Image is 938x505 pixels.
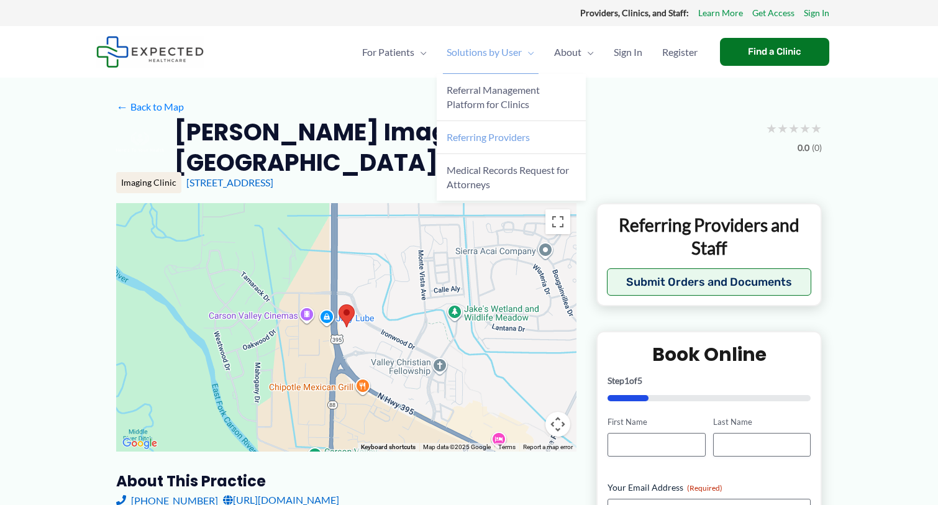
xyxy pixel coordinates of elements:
[545,209,570,234] button: Toggle fullscreen view
[119,435,160,452] img: Google
[637,375,642,386] span: 5
[116,98,184,116] a: ←Back to Map
[687,483,722,493] span: (Required)
[361,443,416,452] button: Keyboard shortcuts
[608,342,811,366] h2: Book Online
[581,30,594,74] span: Menu Toggle
[607,214,811,259] p: Referring Providers and Staff
[614,30,642,74] span: Sign In
[119,435,160,452] a: Open this area in Google Maps (opens a new window)
[662,30,698,74] span: Register
[608,376,811,385] p: Step of
[116,172,181,193] div: Imaging Clinic
[713,416,811,428] label: Last Name
[352,30,437,74] a: For PatientsMenu Toggle
[498,444,516,450] a: Terms (opens in new tab)
[423,444,491,450] span: Map data ©2025 Google
[804,5,829,21] a: Sign In
[798,140,809,156] span: 0.0
[174,117,756,178] h2: [PERSON_NAME] Imaging – [GEOGRAPHIC_DATA]
[447,84,540,110] span: Referral Management Platform for Clinics
[414,30,427,74] span: Menu Toggle
[698,5,743,21] a: Learn More
[720,38,829,66] a: Find a Clinic
[777,117,788,140] span: ★
[186,176,273,188] a: [STREET_ADDRESS]
[437,154,586,201] a: Medical Records Request for Attorneys
[116,101,128,112] span: ←
[437,74,586,121] a: Referral Management Platform for Clinics
[352,30,708,74] nav: Primary Site Navigation
[447,30,522,74] span: Solutions by User
[96,36,204,68] img: Expected Healthcare Logo - side, dark font, small
[608,481,811,494] label: Your Email Address
[752,5,795,21] a: Get Access
[580,7,689,18] strong: Providers, Clinics, and Staff:
[437,30,544,74] a: Solutions by UserMenu Toggle
[437,121,586,154] a: Referring Providers
[607,268,811,296] button: Submit Orders and Documents
[362,30,414,74] span: For Patients
[811,117,822,140] span: ★
[799,117,811,140] span: ★
[766,117,777,140] span: ★
[523,444,573,450] a: Report a map error
[608,416,705,428] label: First Name
[788,117,799,140] span: ★
[522,30,534,74] span: Menu Toggle
[545,412,570,437] button: Map camera controls
[554,30,581,74] span: About
[447,164,569,190] span: Medical Records Request for Attorneys
[624,375,629,386] span: 1
[604,30,652,74] a: Sign In
[812,140,822,156] span: (0)
[116,471,576,491] h3: About this practice
[447,131,530,143] span: Referring Providers
[652,30,708,74] a: Register
[544,30,604,74] a: AboutMenu Toggle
